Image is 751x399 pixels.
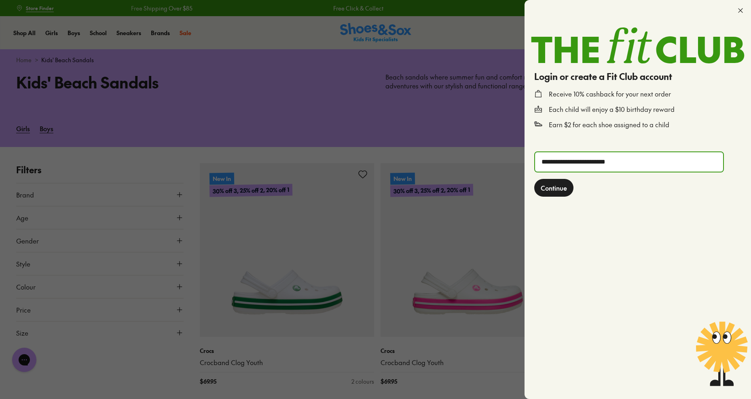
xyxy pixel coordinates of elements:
h4: Login or create a Fit Club account [534,70,741,83]
p: Receive 10% cashback for your next order [549,90,671,99]
span: Continue [541,183,567,193]
button: Continue [534,179,573,197]
img: TheFitClub_Landscape_2a1d24fe-98f1-4588-97ac-f3657bedce49.svg [531,27,745,63]
p: Earn $2 for each shoe assigned to a child [549,120,669,129]
button: Gorgias live chat [4,3,28,27]
p: Each child will enjoy a $10 birthday reward [549,105,675,114]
